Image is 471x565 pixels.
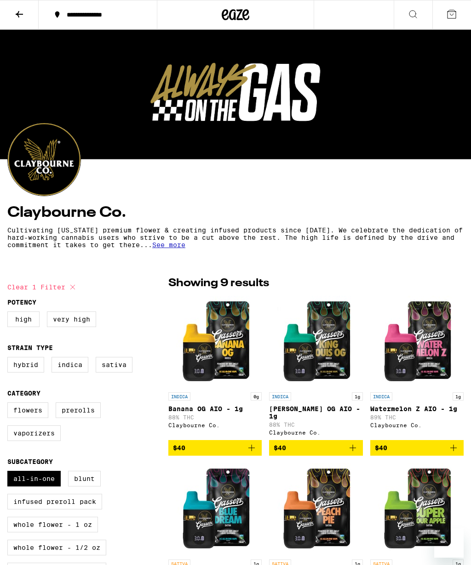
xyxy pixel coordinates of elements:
[47,311,96,327] label: Very High
[96,357,132,373] label: Sativa
[7,517,98,532] label: Whole Flower - 1 oz
[269,422,362,428] p: 88% THC
[7,311,40,327] label: High
[274,444,286,452] span: $40
[370,422,464,428] div: Claybourne Co.
[168,422,262,428] div: Claybourne Co.
[169,296,261,388] img: Claybourne Co. - Banana OG AIO - 1g
[375,444,387,452] span: $40
[68,471,101,486] label: Blunt
[7,471,61,486] label: All-In-One
[269,429,362,435] div: Claybourne Co.
[370,405,464,412] p: Watermelon Z AIO - 1g
[168,276,269,291] p: Showing 9 results
[7,357,44,373] label: Hybrid
[168,405,262,412] p: Banana OG AIO - 1g
[7,402,48,418] label: Flowers
[7,458,53,465] legend: Subcategory
[270,296,362,388] img: Claybourne Co. - King Louis OG AIO - 1g
[434,528,464,558] iframe: Button to launch messaging window
[269,392,291,401] p: INDICA
[56,402,101,418] label: Prerolls
[269,440,362,456] button: Add to bag
[52,357,88,373] label: Indica
[7,299,36,306] legend: Potency
[7,205,464,220] h4: Claybourne Co.
[7,390,40,397] legend: Category
[7,494,102,509] label: Infused Preroll Pack
[370,440,464,456] button: Add to bag
[168,440,262,456] button: Add to bag
[7,226,464,249] p: Cultivating [US_STATE] premium flower & creating infused products since [DATE]. We celebrate the ...
[7,276,78,299] button: Clear 1 filter
[168,414,262,420] p: 88% THC
[7,540,106,555] label: Whole Flower - 1/2 oz
[270,463,362,555] img: Claybourne Co. - Peach Pie AIO - 1g
[251,392,262,401] p: 0g
[173,444,185,452] span: $40
[168,392,190,401] p: INDICA
[371,296,463,388] img: Claybourne Co. - Watermelon Z AIO - 1g
[352,392,363,401] p: 1g
[7,344,53,351] legend: Strain Type
[168,296,262,440] a: Open page for Banana OG AIO - 1g from Claybourne Co.
[370,296,464,440] a: Open page for Watermelon Z AIO - 1g from Claybourne Co.
[269,296,362,440] a: Open page for King Louis OG AIO - 1g from Claybourne Co.
[269,405,362,420] p: [PERSON_NAME] OG AIO - 1g
[169,463,261,555] img: Claybourne Co. - Blue Dream AIO - 1g
[8,123,80,196] img: Claybourne Co. logo
[370,392,392,401] p: INDICA
[371,463,463,555] img: Claybourne Co. - Super Sour Apple AIO - 1g
[453,392,464,401] p: 1g
[152,241,185,249] span: See more
[7,425,61,441] label: Vaporizers
[370,414,464,420] p: 89% THC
